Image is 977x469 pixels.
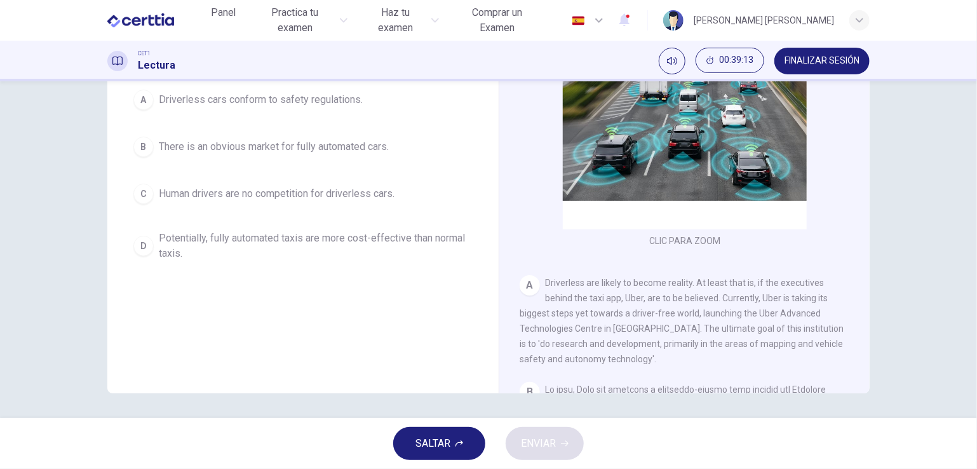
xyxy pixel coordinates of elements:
a: CERTTIA logo [107,8,203,33]
div: Silenciar [659,48,685,74]
img: es [570,16,586,25]
button: SALTAR [393,427,485,460]
button: BThere is an obvious market for fully automated cars. [128,131,478,163]
button: DPotentially, fully automated taxis are more cost-effective than normal taxis. [128,225,478,267]
div: A [520,275,540,296]
div: C [133,184,154,204]
img: CERTTIA logo [107,8,174,33]
span: There is an obvious market for fully automated cars. [159,139,389,154]
span: Practica tu examen [254,5,337,36]
button: Practica tu examen [249,1,353,39]
div: Ocultar [696,48,764,74]
span: CET1 [138,49,151,58]
span: Comprar un Examen [454,5,540,36]
div: [PERSON_NAME] [PERSON_NAME] [694,13,834,28]
button: Panel [203,1,244,24]
span: Driverless are likely to become reality. At least that is, if the executives behind the taxi app,... [520,278,844,364]
span: Human drivers are no competition for driverless cars. [159,186,394,201]
button: Comprar un Examen [449,1,545,39]
span: Panel [211,5,236,20]
button: CHuman drivers are no competition for driverless cars. [128,178,478,210]
h1: Lectura [138,58,175,73]
div: B [520,382,540,402]
button: FINALIZAR SESIÓN [774,48,870,74]
img: Profile picture [663,10,684,31]
a: Panel [203,1,244,39]
div: B [133,137,154,157]
button: Haz tu examen [358,1,443,39]
div: D [133,236,154,256]
span: Driverless cars conform to safety regulations. [159,92,363,107]
button: ADriverless cars conform to safety regulations. [128,84,478,116]
div: A [133,90,154,110]
span: SALTAR [415,435,450,452]
span: Haz tu examen [363,5,427,36]
span: Potentially, fully automated taxis are more cost-effective than normal taxis. [159,231,473,261]
span: 00:39:13 [719,55,753,65]
span: FINALIZAR SESIÓN [785,56,859,66]
button: 00:39:13 [696,48,764,73]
